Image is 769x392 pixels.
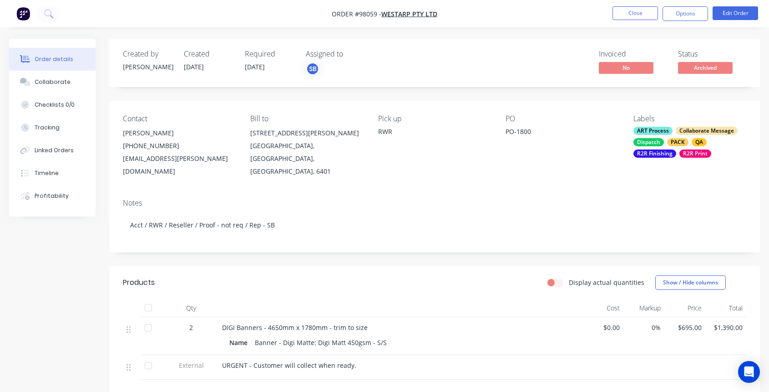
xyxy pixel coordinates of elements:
[633,114,746,123] div: Labels
[633,150,676,158] div: R2R Finishing
[35,169,59,177] div: Timeline
[655,275,726,290] button: Show / Hide columns
[35,192,69,200] div: Profitability
[123,152,236,178] div: [EMAIL_ADDRESS][PERSON_NAME][DOMAIN_NAME]
[668,323,702,332] span: $695.00
[633,127,673,135] div: ART Process
[306,62,319,76] button: SB
[9,71,96,93] button: Collaborate
[123,139,236,152] div: [PHONE_NUMBER]
[9,139,96,162] button: Linked Orders
[569,278,644,287] label: Display actual quantities
[123,199,746,207] div: Notes
[123,114,236,123] div: Contact
[123,127,236,139] div: [PERSON_NAME]
[332,10,381,18] span: Order #98059 -
[16,7,30,21] img: Factory
[378,114,491,123] div: Pick up
[9,185,96,207] button: Profitability
[705,299,746,317] div: Total
[586,323,620,332] span: $0.00
[612,6,658,20] button: Close
[9,162,96,185] button: Timeline
[123,211,746,239] div: Acct / RWR / Reseller / Proof - not req / Rep - SB
[599,62,653,73] span: No
[123,50,173,58] div: Created by
[667,138,688,146] div: PACK
[189,323,193,332] span: 2
[506,127,618,139] div: PO-1800
[381,10,437,18] a: Westarp Pty Ltd
[692,138,707,146] div: QA
[35,55,73,63] div: Order details
[245,50,295,58] div: Required
[229,336,251,349] div: Name
[167,361,215,370] span: External
[250,127,363,178] div: [STREET_ADDRESS][PERSON_NAME][GEOGRAPHIC_DATA], [GEOGRAPHIC_DATA], [GEOGRAPHIC_DATA], 6401
[9,48,96,71] button: Order details
[250,114,363,123] div: Bill to
[250,139,363,178] div: [GEOGRAPHIC_DATA], [GEOGRAPHIC_DATA], [GEOGRAPHIC_DATA], 6401
[164,299,218,317] div: Qty
[506,114,618,123] div: PO
[245,62,265,71] span: [DATE]
[582,299,623,317] div: Cost
[678,62,733,73] span: Archived
[633,138,664,146] div: Dispatch
[123,127,236,178] div: [PERSON_NAME][PHONE_NUMBER][EMAIL_ADDRESS][PERSON_NAME][DOMAIN_NAME]
[678,50,746,58] div: Status
[679,150,711,158] div: R2R Print
[35,101,75,109] div: Checklists 0/0
[9,93,96,116] button: Checklists 0/0
[663,6,708,21] button: Options
[623,299,664,317] div: Markup
[664,299,705,317] div: Price
[627,323,661,332] span: 0%
[378,127,491,136] div: RWR
[250,127,363,139] div: [STREET_ADDRESS][PERSON_NAME]
[599,50,667,58] div: Invoiced
[713,6,758,20] button: Edit Order
[738,361,760,383] div: Open Intercom Messenger
[184,50,234,58] div: Created
[123,62,173,72] div: [PERSON_NAME]
[35,78,71,86] div: Collaborate
[222,361,356,370] span: URGENT - Customer will collect when ready.
[251,336,390,349] div: Banner - Digi Matte: Digi Matt 450gsm - S/S
[35,146,74,155] div: Linked Orders
[35,124,60,132] div: Tracking
[123,277,155,288] div: Products
[222,323,368,332] span: DIGI Banners - 4650mm x 1780mm - trim to size
[306,50,397,58] div: Assigned to
[184,62,204,71] span: [DATE]
[9,116,96,139] button: Tracking
[709,323,743,332] span: $1,390.00
[676,127,738,135] div: Collaborate Message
